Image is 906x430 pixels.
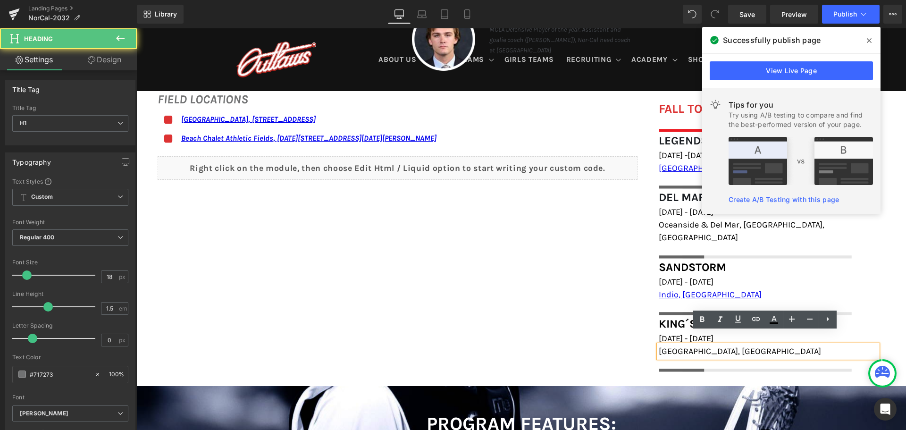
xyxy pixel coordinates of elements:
span: px [119,274,127,280]
div: Text Color [12,354,128,361]
span: Publish [833,10,857,18]
i: [PERSON_NAME] [20,410,68,418]
input: Color [30,369,90,379]
a: Landing Pages [28,5,137,12]
img: tip.png [729,137,873,185]
a: Laptop [411,5,433,24]
b: Regular 400 [20,234,55,241]
a: Tablet [433,5,456,24]
span: Successfully publish page [723,34,821,46]
span: [DATE] - [DATE] [522,178,577,189]
span: Heading [24,35,53,42]
div: Title Tag [12,105,128,111]
a: Mobile [456,5,478,24]
a: Beach Chalet Athletic Fields, [DATE][STREET_ADDRESS][DATE][PERSON_NAME] [45,105,300,114]
div: Open Intercom Messenger [874,398,897,421]
font: FALL TOURNAMENTS [522,73,641,88]
span: Library [155,10,177,18]
div: Font Weight [12,219,128,226]
span: px [119,337,127,343]
a: Create A/B Testing with this page [729,195,839,203]
div: Font [12,394,128,401]
button: Publish [822,5,880,24]
a: [GEOGRAPHIC_DATA], [GEOGRAPHIC_DATA] [522,135,685,145]
div: Text Styles [12,177,128,185]
span: Save [739,9,755,19]
b: Custom [31,193,53,201]
span: King´s Showcase [522,289,624,302]
font: Legends Cup ([GEOGRAPHIC_DATA]) [522,106,720,119]
span: [DATE] - [DATE] [522,248,577,259]
b: H1 [20,119,26,126]
span: [DATE] -[DATE] [522,122,575,132]
a: Preview [770,5,818,24]
button: Redo [705,5,724,24]
div: Tips for you [729,99,873,110]
button: Undo [683,5,702,24]
button: More [883,5,902,24]
span: [GEOGRAPHIC_DATA], [GEOGRAPHIC_DATA] [522,318,685,328]
div: Line Height [12,291,128,297]
span: Oceanside & Del Mar, [GEOGRAPHIC_DATA], [GEOGRAPHIC_DATA] [522,191,688,214]
div: % [105,366,128,383]
div: Font Size [12,259,128,266]
span: [DATE] - [DATE] [522,305,577,315]
span: Sandstorm [522,232,590,245]
span: em [119,305,127,312]
a: New Library [137,5,184,24]
a: Desktop [388,5,411,24]
div: Typography [12,153,51,166]
div: Title Tag [12,80,40,93]
a: [GEOGRAPHIC_DATA], [STREET_ADDRESS] [45,86,179,95]
a: Indio, [GEOGRAPHIC_DATA] [522,261,625,271]
font: Del Mar The Challenge [522,162,658,176]
a: Design [70,49,139,70]
div: Letter Spacing [12,322,128,329]
span: NorCal-2032 [28,14,70,22]
a: View Live Page [710,61,873,80]
div: Try using A/B testing to compare and find the best-performed version of your page. [729,110,873,129]
span: Preview [781,9,807,19]
i: FIELD LOCATIONS [21,64,112,78]
font: PROGRAM FEATURES: [290,384,480,406]
img: light.svg [710,99,721,110]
